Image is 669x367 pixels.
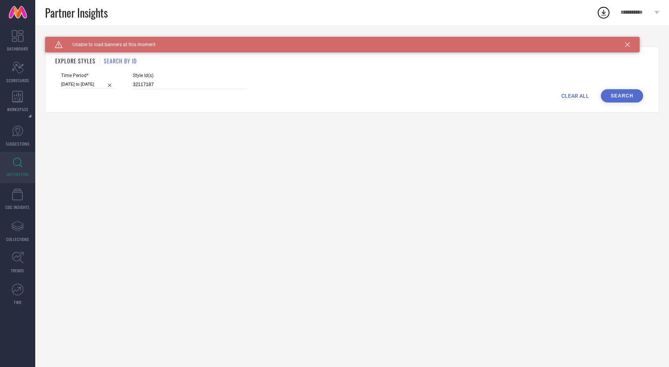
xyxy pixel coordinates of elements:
[104,57,137,65] h1: SEARCH BY ID
[601,89,643,103] button: Search
[7,171,29,177] span: INSPIRATION
[55,57,96,65] h1: EXPLORE STYLES
[61,80,115,88] input: Select time period
[7,106,29,112] span: WORKSPACE
[7,46,28,52] span: DASHBOARD
[45,37,659,43] div: Back TO Dashboard
[63,42,155,47] span: Unable to load banners at this moment
[5,204,30,210] span: CDC INSIGHTS
[133,80,246,89] input: Enter comma separated style ids e.g. 12345, 67890
[11,268,24,273] span: TRENDS
[561,93,589,99] span: CLEAR ALL
[133,73,246,78] span: Style Id(s)
[14,299,22,305] span: FWD
[61,73,115,78] span: Time Period*
[6,236,29,242] span: COLLECTIONS
[597,5,611,20] div: Open download list
[45,5,108,21] span: Partner Insights
[6,77,29,83] span: SCORECARDS
[6,141,30,147] span: SUGGESTIONS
